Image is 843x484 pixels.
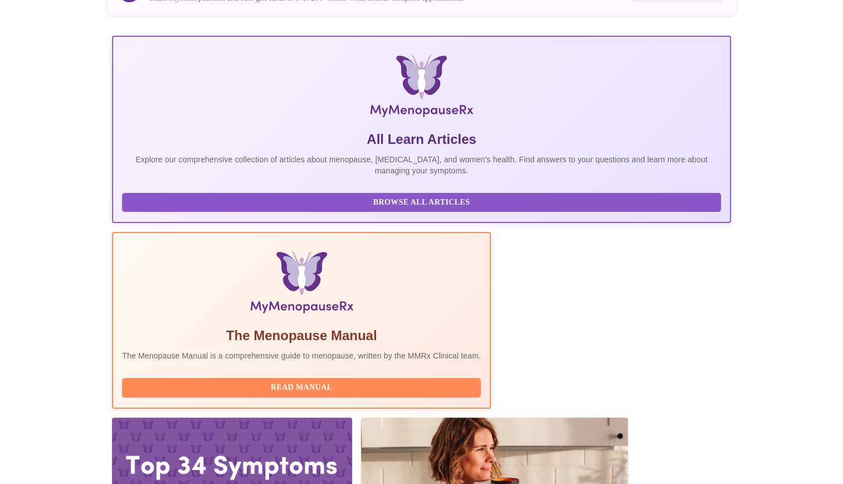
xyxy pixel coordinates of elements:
p: Explore our comprehensive collection of articles about menopause, [MEDICAL_DATA], and women's hea... [122,154,720,176]
p: The Menopause Manual is a comprehensive guide to menopause, written by the MMRx Clinical team. [122,350,481,361]
h5: All Learn Articles [122,130,720,148]
a: Read Manual [122,382,484,391]
img: Menopause Manual [179,251,423,318]
button: Browse All Articles [122,193,720,212]
button: Read Manual [122,378,481,398]
span: Browse All Articles [133,196,709,210]
img: MyMenopauseRx Logo [215,55,628,122]
span: Read Manual [133,381,470,395]
a: Browse All Articles [122,197,723,206]
h5: The Menopause Manual [122,327,481,345]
